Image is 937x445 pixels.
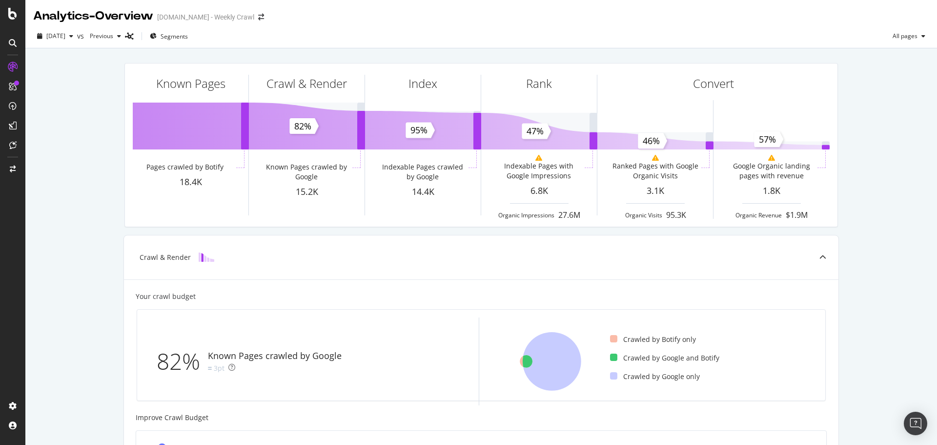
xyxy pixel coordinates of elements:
[136,413,827,423] div: Improve Crawl Budget
[157,345,208,378] div: 82%
[495,161,582,181] div: Indexable Pages with Google Impressions
[610,372,700,381] div: Crawled by Google only
[146,28,192,44] button: Segments
[558,210,580,221] div: 27.6M
[161,32,188,41] span: Segments
[46,32,65,40] span: 2025 Aug. 14th
[136,292,196,301] div: Your crawl budget
[86,32,113,40] span: Previous
[889,32,917,40] span: All pages
[33,28,77,44] button: [DATE]
[208,350,342,362] div: Known Pages crawled by Google
[481,185,597,197] div: 6.8K
[156,75,225,92] div: Known Pages
[408,75,437,92] div: Index
[86,28,125,44] button: Previous
[199,253,214,262] img: block-icon
[133,176,248,189] div: 18.4K
[263,162,350,182] div: Known Pages crawled by Google
[266,75,347,92] div: Crawl & Render
[498,211,554,219] div: Organic Impressions
[208,367,212,370] img: Equal
[33,8,153,24] div: Analytics - Overview
[526,75,552,92] div: Rank
[904,412,927,435] div: Open Intercom Messenger
[258,14,264,21] div: arrow-right-arrow-left
[249,186,365,198] div: 15.2K
[889,28,929,44] button: All pages
[157,12,254,22] div: [DOMAIN_NAME] - Weekly Crawl
[77,31,86,41] span: vs
[610,353,719,363] div: Crawled by Google and Botify
[365,186,481,198] div: 14.4K
[146,162,224,172] div: Pages crawled by Botify
[610,335,696,344] div: Crawled by Botify only
[140,253,191,262] div: Crawl & Render
[379,162,466,182] div: Indexable Pages crawled by Google
[214,363,224,373] div: 3pt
